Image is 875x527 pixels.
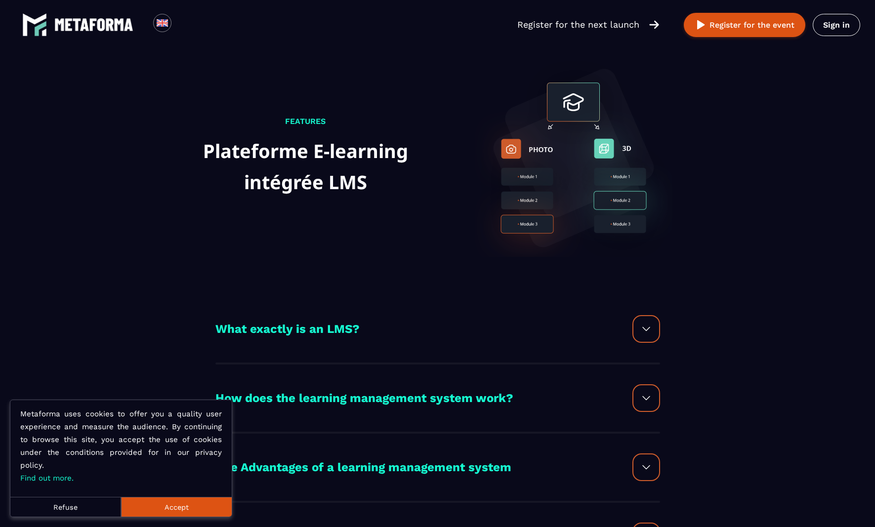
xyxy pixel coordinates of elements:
img: arrow [640,461,652,473]
button: Accept [121,497,232,517]
img: play [695,19,707,31]
img: logo [22,12,47,37]
h2: How does the learning management system work? [215,389,513,408]
h2: The Advantages of a learning management system [215,458,511,478]
p: Register for the next launch [517,18,639,32]
img: arrow [640,323,652,335]
input: Search for option [180,19,187,31]
img: en [156,17,168,29]
h1: Plateforme E-learning intégrée LMS [203,135,408,197]
img: logo [54,18,133,31]
a: Sign in [813,14,860,36]
p: Metaforma uses cookies to offer you a quality user experience and measure the audience. By contin... [20,407,222,485]
button: Register for the event [684,13,805,37]
img: arrow [640,392,652,404]
img: elearning-background [475,59,672,257]
img: arrow-right [649,19,659,30]
a: Find out more. [20,474,74,483]
button: Refuse [10,497,121,517]
p: FEATURES [203,115,408,128]
div: Search for option [171,14,196,36]
h2: What exactly is an LMS? [215,320,360,339]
